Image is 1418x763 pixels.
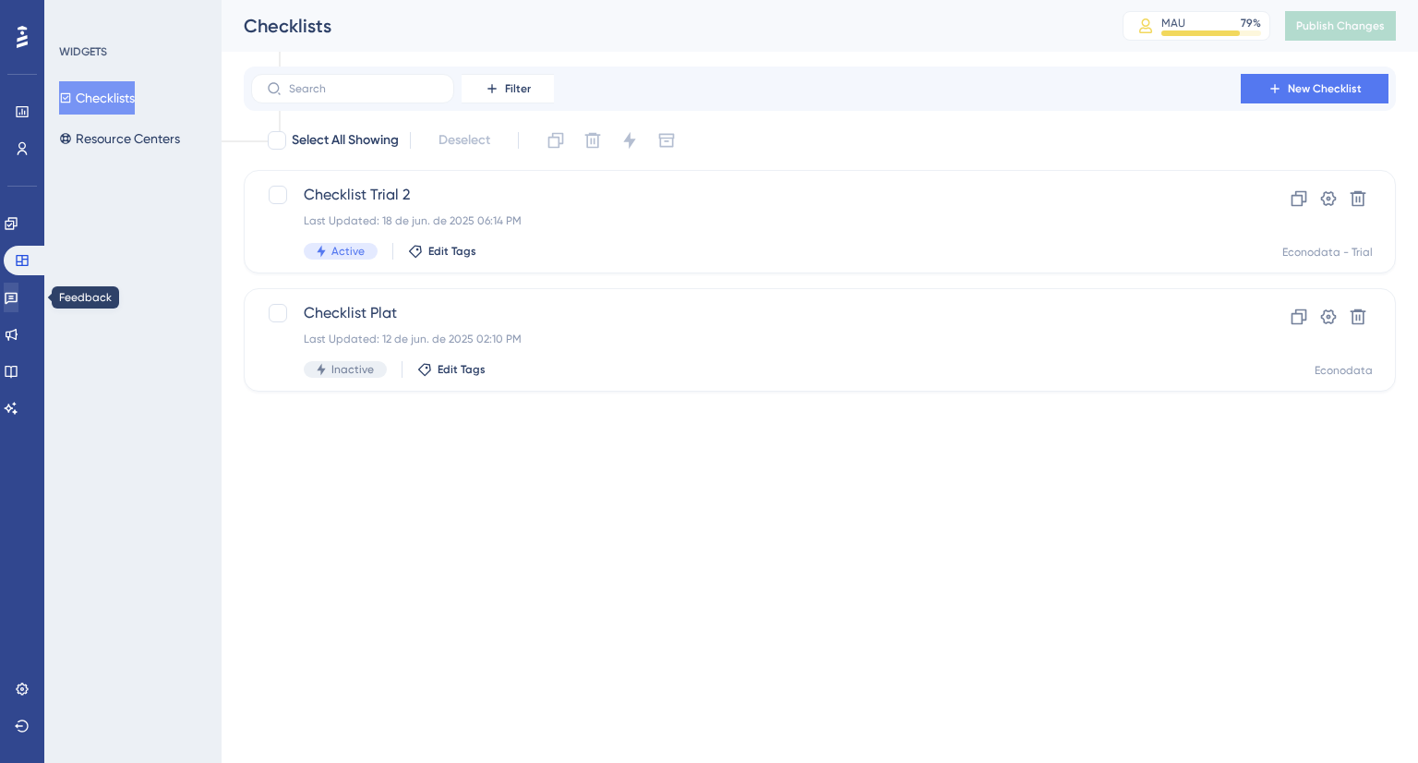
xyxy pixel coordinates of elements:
span: Checklist Trial 2 [304,184,1188,206]
div: 79 % [1241,16,1261,30]
div: Econodata [1315,363,1373,378]
div: Last Updated: 18 de jun. de 2025 06:14 PM [304,213,1188,228]
div: MAU [1161,16,1185,30]
div: Last Updated: 12 de jun. de 2025 02:10 PM [304,332,1188,346]
button: Deselect [422,124,507,157]
span: Edit Tags [438,362,486,377]
span: Inactive [331,362,374,377]
div: Econodata - Trial [1282,245,1373,260]
span: Edit Tags [428,244,476,259]
button: Checklists [59,81,135,115]
span: Select All Showing [292,129,399,151]
span: Filter [505,81,531,96]
span: Active [331,244,365,259]
span: Deselect [439,129,490,151]
div: Checklists [244,13,1076,39]
span: New Checklist [1288,81,1362,96]
button: Resource Centers [59,122,180,155]
button: Filter [462,74,554,103]
span: Publish Changes [1296,18,1385,33]
button: New Checklist [1241,74,1388,103]
button: Edit Tags [408,244,476,259]
button: Edit Tags [417,362,486,377]
button: Publish Changes [1285,11,1396,41]
input: Search [289,82,439,95]
span: Checklist Plat [304,302,1188,324]
div: WIDGETS [59,44,107,59]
